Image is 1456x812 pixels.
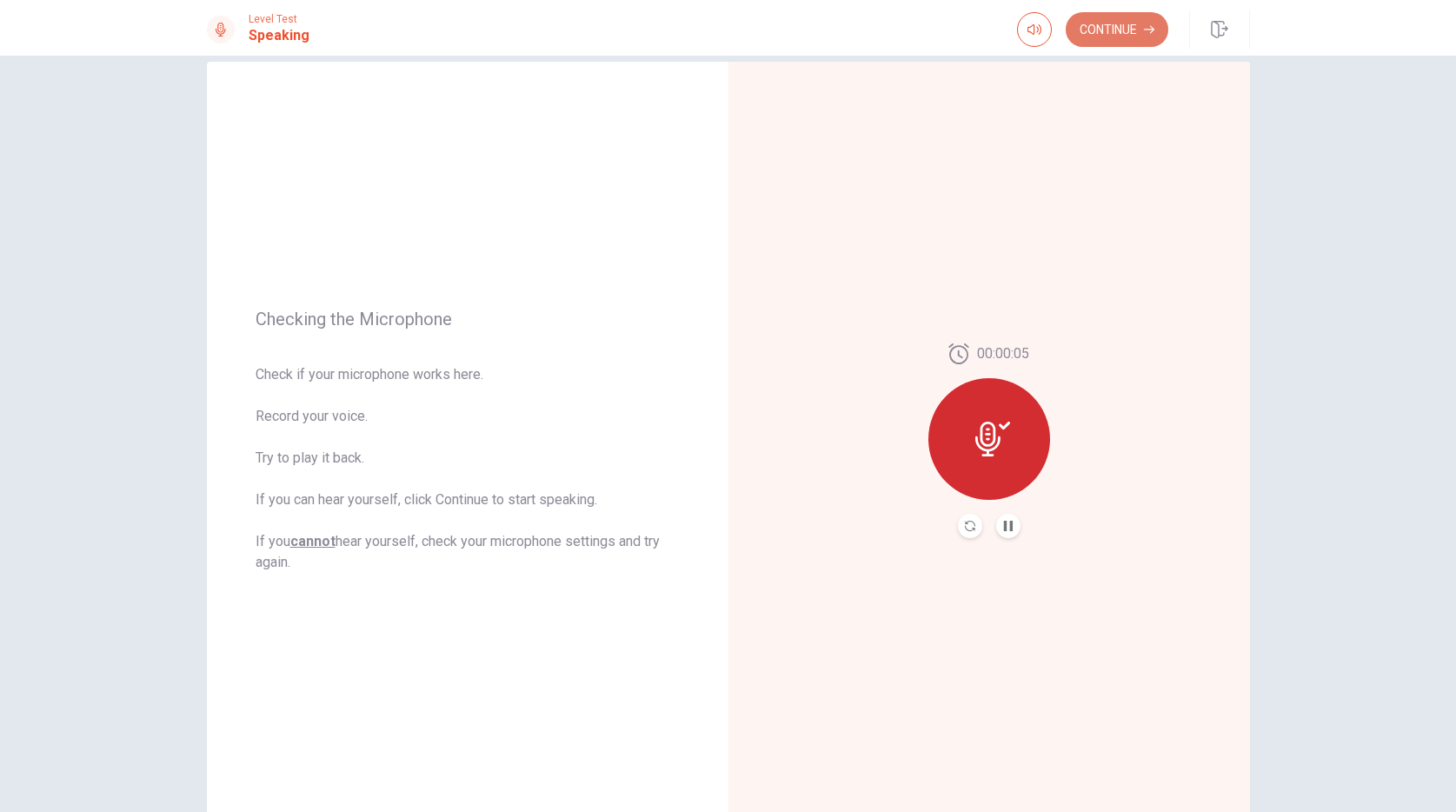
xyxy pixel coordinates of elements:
[249,13,309,25] span: Level Test
[290,533,336,549] u: cannot
[958,514,982,538] button: Record Again
[256,364,680,573] span: Check if your microphone works here. Record your voice. Try to play it back. If you can hear your...
[256,309,680,329] span: Checking the Microphone
[996,514,1021,538] button: Pause Audio
[249,25,309,46] h1: Speaking
[977,343,1029,364] span: 00:00:05
[1066,12,1168,47] button: Continue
